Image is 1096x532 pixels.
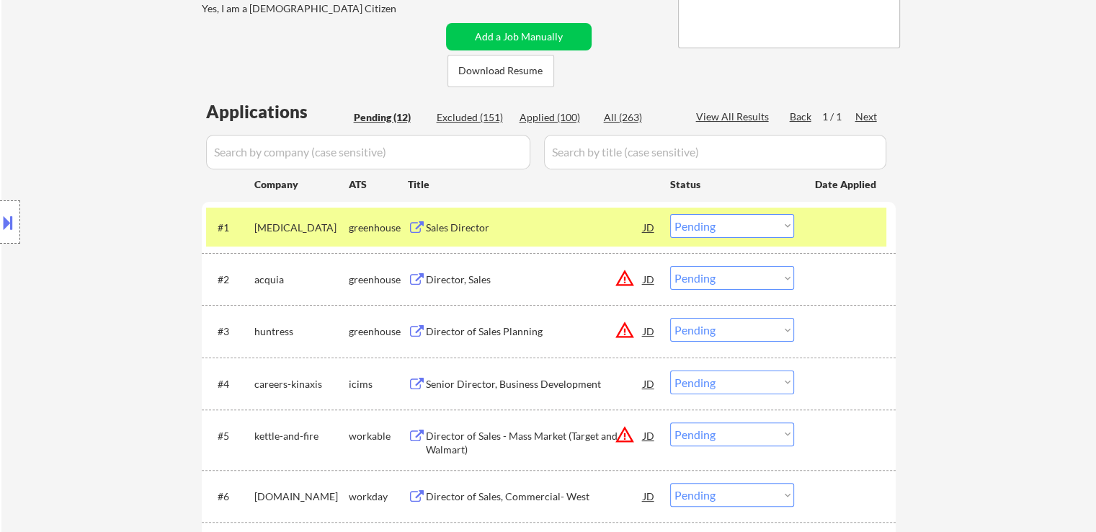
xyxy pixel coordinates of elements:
[349,324,408,339] div: greenhouse
[642,214,656,240] div: JD
[642,422,656,448] div: JD
[615,425,635,445] button: warning_amber
[254,272,349,287] div: acquia
[426,377,643,391] div: Senior Director, Business Development
[202,1,445,16] div: Yes, I am a [DEMOGRAPHIC_DATA] Citizen
[604,110,676,125] div: All (263)
[446,23,592,50] button: Add a Job Manually
[254,177,349,192] div: Company
[426,221,643,235] div: Sales Director
[815,177,878,192] div: Date Applied
[822,110,855,124] div: 1 / 1
[437,110,509,125] div: Excluded (151)
[254,377,349,391] div: careers-kinaxis
[254,489,349,504] div: [DOMAIN_NAME]
[349,272,408,287] div: greenhouse
[354,110,426,125] div: Pending (12)
[218,429,243,443] div: #5
[447,55,554,87] button: Download Resume
[206,103,349,120] div: Applications
[254,429,349,443] div: kettle-and-fire
[218,489,243,504] div: #6
[408,177,656,192] div: Title
[206,135,530,169] input: Search by company (case sensitive)
[349,489,408,504] div: workday
[254,324,349,339] div: huntress
[254,221,349,235] div: [MEDICAL_DATA]
[696,110,773,124] div: View All Results
[790,110,813,124] div: Back
[855,110,878,124] div: Next
[642,266,656,292] div: JD
[426,272,643,287] div: Director, Sales
[349,177,408,192] div: ATS
[349,377,408,391] div: icims
[426,489,643,504] div: Director of Sales, Commercial- West
[615,320,635,340] button: warning_amber
[670,171,794,197] div: Status
[615,268,635,288] button: warning_amber
[426,324,643,339] div: Director of Sales Planning
[544,135,886,169] input: Search by title (case sensitive)
[642,483,656,509] div: JD
[642,318,656,344] div: JD
[349,221,408,235] div: greenhouse
[426,429,643,457] div: Director of Sales - Mass Market (Target and Walmart)
[642,371,656,396] div: JD
[349,429,408,443] div: workable
[218,377,243,391] div: #4
[520,110,592,125] div: Applied (100)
